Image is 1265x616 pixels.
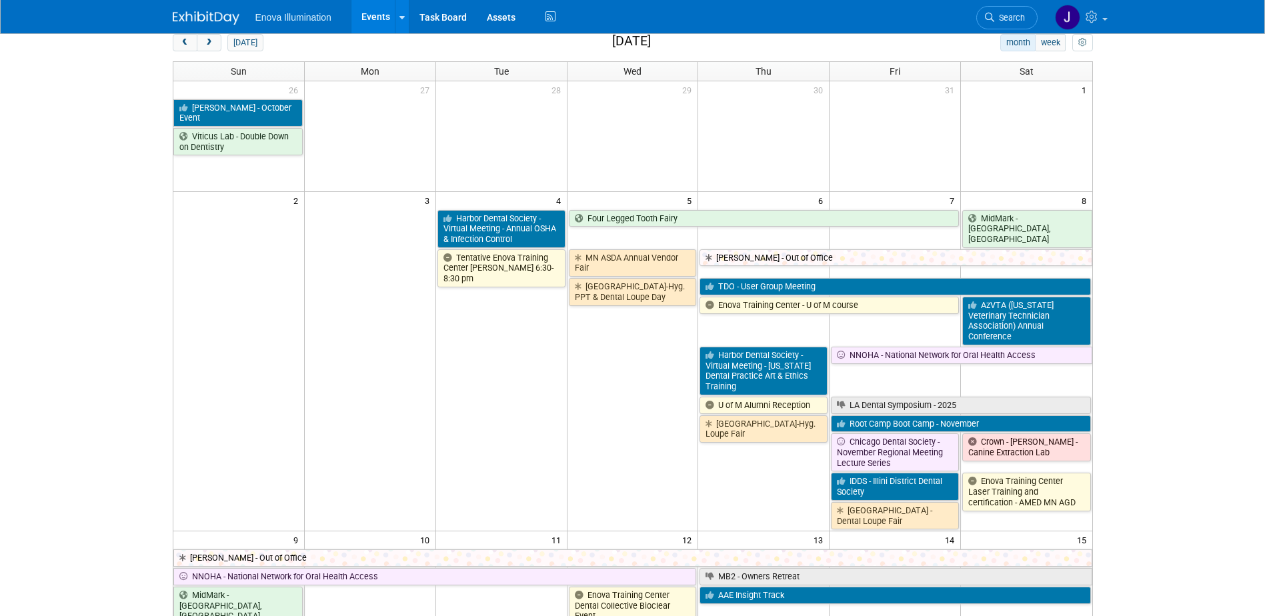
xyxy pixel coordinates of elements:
i: Personalize Calendar [1078,39,1087,47]
span: 15 [1076,531,1092,548]
span: 7 [948,192,960,209]
a: MidMark - [GEOGRAPHIC_DATA], [GEOGRAPHIC_DATA] [962,210,1092,248]
a: [PERSON_NAME] - Out of Office [173,549,1092,567]
span: 26 [287,81,304,98]
a: Search [976,6,1038,29]
button: myCustomButton [1072,34,1092,51]
a: Harbor Dental Society - Virtual Meeting - [US_STATE] Dental Practice Art & Ethics Training [700,347,828,395]
span: Wed [623,66,642,77]
a: MB2 - Owners Retreat [700,568,1092,585]
span: Thu [756,66,772,77]
span: 3 [423,192,435,209]
span: 13 [812,531,829,548]
span: 8 [1080,192,1092,209]
a: U of M Alumni Reception [700,397,828,414]
a: Enova Training Center - U of M course [700,297,959,314]
a: AzVTA ([US_STATE] Veterinary Technician Association) Annual Conference [962,297,1090,345]
span: 11 [550,531,567,548]
span: Search [994,13,1025,23]
a: Tentative Enova Training Center [PERSON_NAME] 6:30-8:30 pm [437,249,565,287]
a: TDO - User Group Meeting [700,278,1090,295]
span: 27 [419,81,435,98]
a: [GEOGRAPHIC_DATA]-Hyg. Loupe Fair [700,415,828,443]
button: [DATE] [227,34,263,51]
a: Four Legged Tooth Fairy [569,210,960,227]
a: NNOHA - National Network for Oral Health Access [173,568,697,585]
a: MN ASDA Annual Vendor Fair [569,249,697,277]
span: Tue [494,66,509,77]
a: AAE Insight Track [700,587,1090,604]
a: Harbor Dental Society - Virtual Meeting - Annual OSHA & Infection Control [437,210,565,248]
a: [PERSON_NAME] - October Event [173,99,303,127]
span: 10 [419,531,435,548]
img: Janelle Tlusty [1055,5,1080,30]
a: [PERSON_NAME] - Out of Office [700,249,1092,267]
span: Mon [361,66,379,77]
h2: [DATE] [612,34,651,49]
button: month [1000,34,1036,51]
span: Enova Illumination [255,12,331,23]
span: 14 [944,531,960,548]
a: IDDS - Illini District Dental Society [831,473,959,500]
a: NNOHA - National Network for Oral Health Access [831,347,1092,364]
span: Sun [231,66,247,77]
span: 31 [944,81,960,98]
a: Enova Training Center Laser Training and certification - AMED MN AGD [962,473,1090,511]
span: Sat [1020,66,1034,77]
a: Viticus Lab - Double Down on Dentistry [173,128,303,155]
span: 4 [555,192,567,209]
span: 6 [817,192,829,209]
img: ExhibitDay [173,11,239,25]
a: Root Camp Boot Camp - November [831,415,1090,433]
button: prev [173,34,197,51]
span: 12 [681,531,698,548]
a: [GEOGRAPHIC_DATA]-Hyg. PPT & Dental Loupe Day [569,278,697,305]
span: 28 [550,81,567,98]
span: 30 [812,81,829,98]
a: Chicago Dental Society - November Regional Meeting Lecture Series [831,433,959,471]
span: 29 [681,81,698,98]
a: Crown - [PERSON_NAME] - Canine Extraction Lab [962,433,1090,461]
a: [GEOGRAPHIC_DATA] - Dental Loupe Fair [831,502,959,529]
button: next [197,34,221,51]
button: week [1035,34,1066,51]
span: 9 [292,531,304,548]
span: 2 [292,192,304,209]
span: 1 [1080,81,1092,98]
a: LA Dental Symposium - 2025 [831,397,1090,414]
span: Fri [890,66,900,77]
span: 5 [686,192,698,209]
